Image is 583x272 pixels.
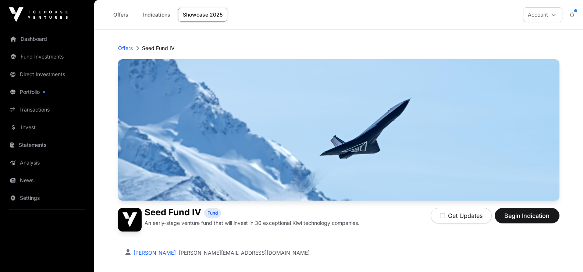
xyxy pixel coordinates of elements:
[495,215,559,223] a: Begin Indication
[106,8,135,22] a: Offers
[207,210,218,216] span: Fund
[9,7,68,22] img: Icehouse Ventures Logo
[546,237,583,272] iframe: Chat Widget
[145,219,359,227] p: An early-stage venture fund that will invest in 30 exceptional Kiwi technology companies.
[6,66,88,82] a: Direct Investments
[6,49,88,65] a: Fund Investments
[495,208,559,223] button: Begin Indication
[138,8,175,22] a: Indications
[178,8,227,22] a: Showcase 2025
[142,45,175,52] p: Seed Fund IV
[118,208,142,232] img: Seed Fund IV
[132,250,176,256] a: [PERSON_NAME]
[6,119,88,135] a: Invest
[6,137,88,153] a: Statements
[6,155,88,171] a: Analysis
[523,7,562,22] button: Account
[431,208,492,223] button: Get Updates
[6,172,88,188] a: News
[6,190,88,206] a: Settings
[118,45,133,52] a: Offers
[6,84,88,100] a: Portfolio
[6,102,88,118] a: Transactions
[145,208,201,218] h1: Seed Fund IV
[6,31,88,47] a: Dashboard
[118,59,559,201] img: Seed Fund IV
[179,249,310,257] a: [PERSON_NAME][EMAIL_ADDRESS][DOMAIN_NAME]
[504,211,550,220] span: Begin Indication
